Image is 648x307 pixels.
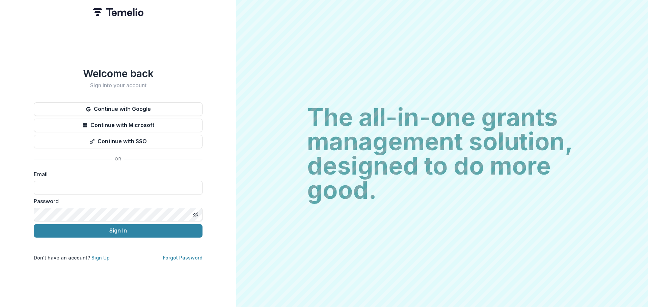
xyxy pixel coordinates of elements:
a: Forgot Password [163,255,202,260]
label: Password [34,197,198,205]
p: Don't have an account? [34,254,110,261]
h1: Welcome back [34,67,202,80]
label: Email [34,170,198,178]
button: Sign In [34,224,202,238]
img: Temelio [93,8,143,16]
a: Sign Up [91,255,110,260]
button: Continue with SSO [34,135,202,148]
button: Continue with Microsoft [34,119,202,132]
button: Continue with Google [34,102,202,116]
h2: Sign into your account [34,82,202,89]
button: Toggle password visibility [190,209,201,220]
